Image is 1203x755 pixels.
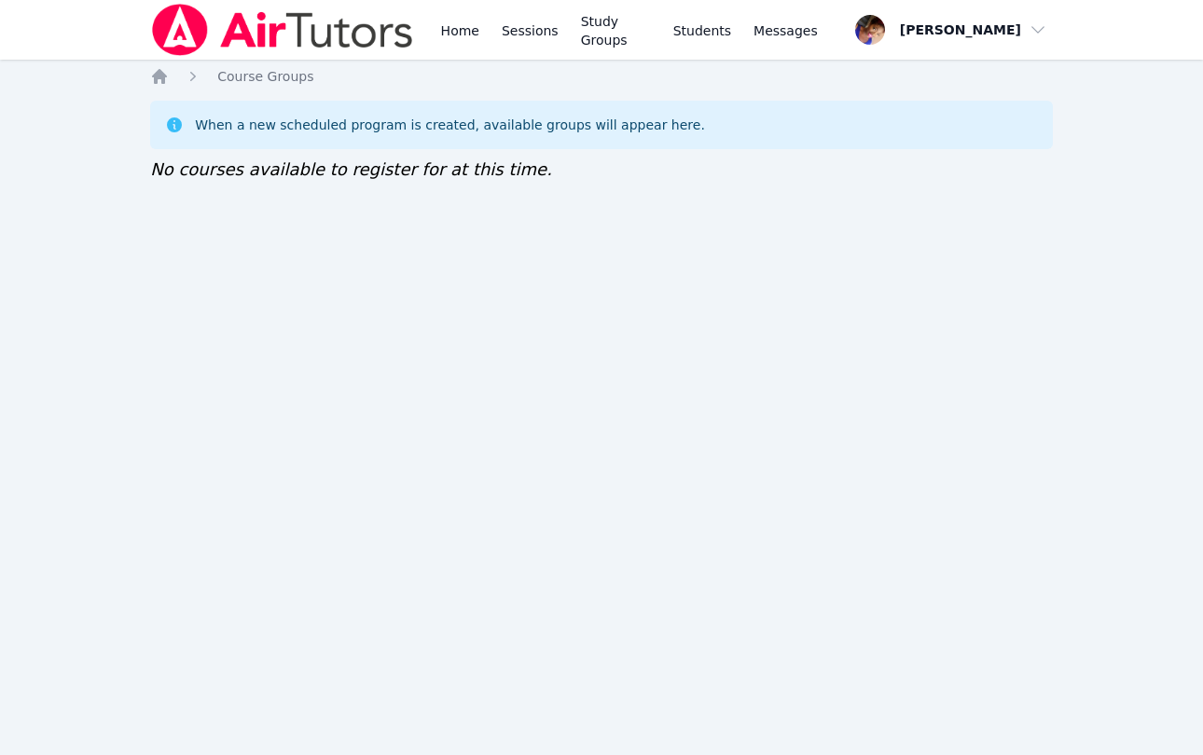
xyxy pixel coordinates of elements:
[150,159,552,179] span: No courses available to register for at this time.
[217,67,313,86] a: Course Groups
[217,69,313,84] span: Course Groups
[754,21,818,40] span: Messages
[150,4,414,56] img: Air Tutors
[195,116,705,134] div: When a new scheduled program is created, available groups will appear here.
[150,67,1053,86] nav: Breadcrumb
